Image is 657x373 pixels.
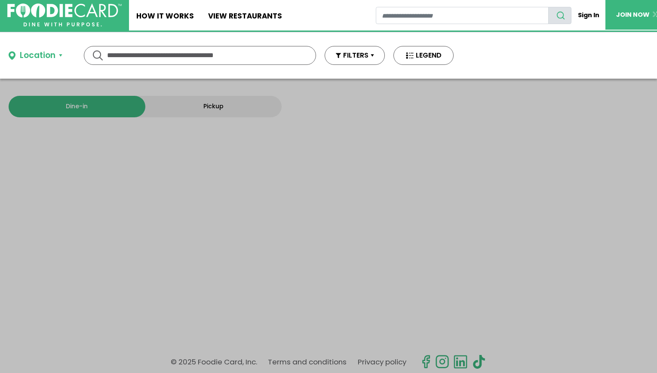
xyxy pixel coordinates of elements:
[571,7,605,24] a: Sign In
[325,46,385,65] button: FILTERS
[376,7,549,24] input: restaurant search
[20,49,55,62] div: Location
[548,7,571,24] button: search
[9,49,62,62] button: Location
[393,46,454,65] button: LEGEND
[7,3,122,27] img: FoodieCard; Eat, Drink, Save, Donate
